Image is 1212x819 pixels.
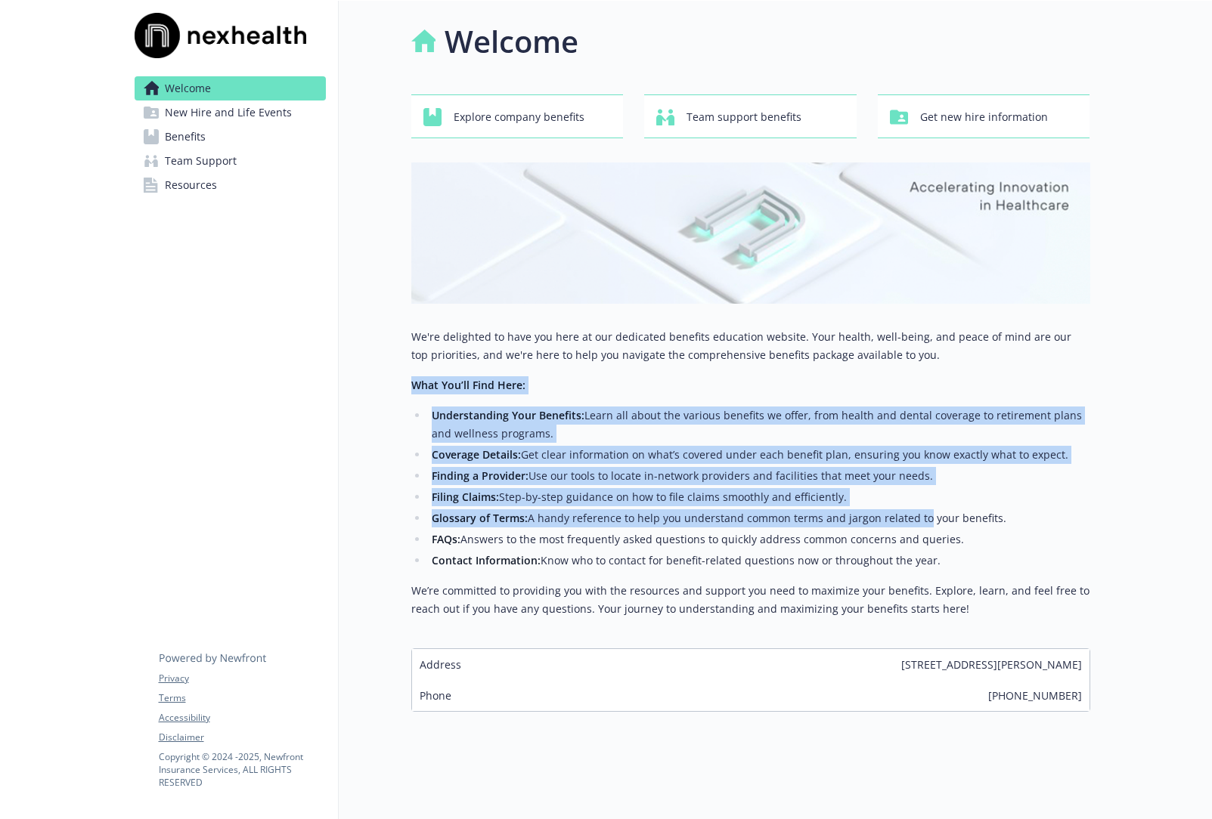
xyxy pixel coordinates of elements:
p: Copyright © 2024 - 2025 , Newfront Insurance Services, ALL RIGHTS RESERVED [159,750,325,789]
strong: Coverage Details: [432,447,521,462]
li: Answers to the most frequently asked questions to quickly address common concerns and queries. [428,530,1090,549]
span: Explore company benefits [454,103,584,131]
h1: Welcome [445,19,578,64]
a: Resources [135,173,326,197]
span: Welcome [165,76,211,100]
span: Team Support [165,149,237,173]
span: [STREET_ADDRESS][PERSON_NAME] [901,657,1082,672]
strong: What You’ll Find Here: [411,378,525,392]
p: We're delighted to have you here at our dedicated benefits education website. Your health, well-b... [411,328,1090,364]
span: Get new hire information [920,103,1048,131]
li: A handy reference to help you understand common terms and jargon related to your benefits. [428,509,1090,527]
a: Terms [159,691,325,705]
a: Benefits [135,125,326,149]
p: We’re committed to providing you with the resources and support you need to maximize your benefit... [411,582,1090,618]
span: Phone [420,688,451,703]
strong: Contact Information: [432,553,541,567]
strong: Understanding Your Benefits: [432,408,584,422]
span: Benefits [165,125,206,149]
li: Get clear information on what’s covered under each benefit plan, ensuring you know exactly what t... [428,446,1090,464]
button: Get new hire information [878,94,1090,138]
a: Disclaimer [159,731,325,744]
strong: FAQs: [432,532,460,546]
span: Team support benefits [687,103,801,131]
strong: Finding a Provider: [432,468,529,483]
a: Privacy [159,672,325,685]
img: overview page banner [411,162,1090,304]
span: New Hire and Life Events [165,100,292,125]
a: Welcome [135,76,326,100]
a: Team Support [135,149,326,173]
a: New Hire and Life Events [135,100,326,125]
li: Step-by-step guidance on how to file claims smoothly and efficiently. [428,488,1090,506]
button: Team support benefits [644,94,857,138]
li: Learn all about the various benefits we offer, from health and dental coverage to retirement plan... [428,406,1090,443]
button: Explore company benefits [411,94,624,138]
a: Accessibility [159,711,325,725]
strong: Glossary of Terms: [432,511,528,525]
strong: Filing Claims: [432,490,499,504]
span: Resources [165,173,217,197]
li: Use our tools to locate in-network providers and facilities that meet your needs. [428,467,1090,485]
span: Address [420,657,461,672]
li: Know who to contact for benefit-related questions now or throughout the year. [428,552,1090,570]
span: [PHONE_NUMBER] [988,688,1082,703]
